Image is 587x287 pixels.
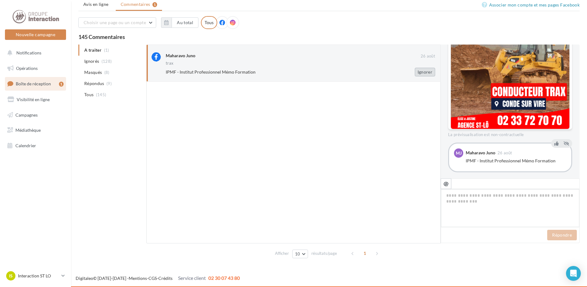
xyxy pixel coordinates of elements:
span: Campagnes [15,112,38,117]
span: Boîte de réception [16,81,51,86]
span: 1 [360,248,370,258]
span: (128) [102,59,112,64]
span: 10 [295,251,300,256]
a: Calendrier [4,139,67,152]
span: Tous [84,92,94,98]
div: Maharavo Juno [166,53,195,59]
a: IS Interaction ST LO [5,270,66,282]
button: Au total [161,17,198,28]
a: Campagnes [4,109,67,122]
div: 1 [59,82,64,87]
button: Répondre [547,230,577,240]
span: IPMF - Institut Professionnel Mémo Formation [166,69,256,75]
a: Boîte de réception1 [4,77,67,90]
span: IS [9,273,13,279]
span: Ignorés [84,58,99,64]
a: Mentions [129,276,147,281]
button: Ignorer [415,68,435,76]
a: Digitaleo [76,276,93,281]
span: Notifications [16,50,41,55]
i: @ [443,181,449,186]
span: Avis en ligne [83,1,109,7]
a: Médiathèque [4,124,67,137]
span: Choisir une page ou un compte [84,20,146,25]
button: Choisir une page ou un compte [78,17,156,28]
span: résultats/page [311,251,337,256]
button: @ [441,178,451,189]
span: Opérations [16,66,38,71]
div: Open Intercom Messenger [566,266,581,281]
a: Crédits [158,276,173,281]
span: (145) [96,92,106,97]
div: Tous [201,16,217,29]
span: 02 30 07 43 80 [208,275,240,281]
span: Visibilité en ligne [17,97,50,102]
div: La prévisualisation est non-contractuelle [448,130,572,138]
span: (8) [104,70,110,75]
span: Service client [178,275,206,281]
span: Masqués [84,69,102,75]
span: © [DATE]-[DATE] - - - [76,276,240,281]
div: trax [166,61,173,65]
span: Répondus [84,80,104,87]
span: (9) [106,81,112,86]
span: Calendrier [15,143,36,148]
div: IPMF - Institut Professionnel Mémo Formation [466,158,566,164]
p: Interaction ST LO [18,273,59,279]
button: Notifications [4,46,65,59]
a: Associer mon compte et mes pages Facebook [482,1,580,9]
a: Opérations [4,62,67,75]
a: Visibilité en ligne [4,93,67,106]
a: CGS [148,276,157,281]
div: Maharavo Juno [466,151,495,155]
button: Au total [172,17,198,28]
span: Médiathèque [15,127,41,133]
span: 26 août [497,151,512,155]
div: 145 Commentaires [78,34,580,40]
span: 26 août [421,54,435,59]
button: 10 [292,250,308,258]
button: Nouvelle campagne [5,29,66,40]
span: Afficher [275,251,289,256]
span: MJ [456,150,462,156]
